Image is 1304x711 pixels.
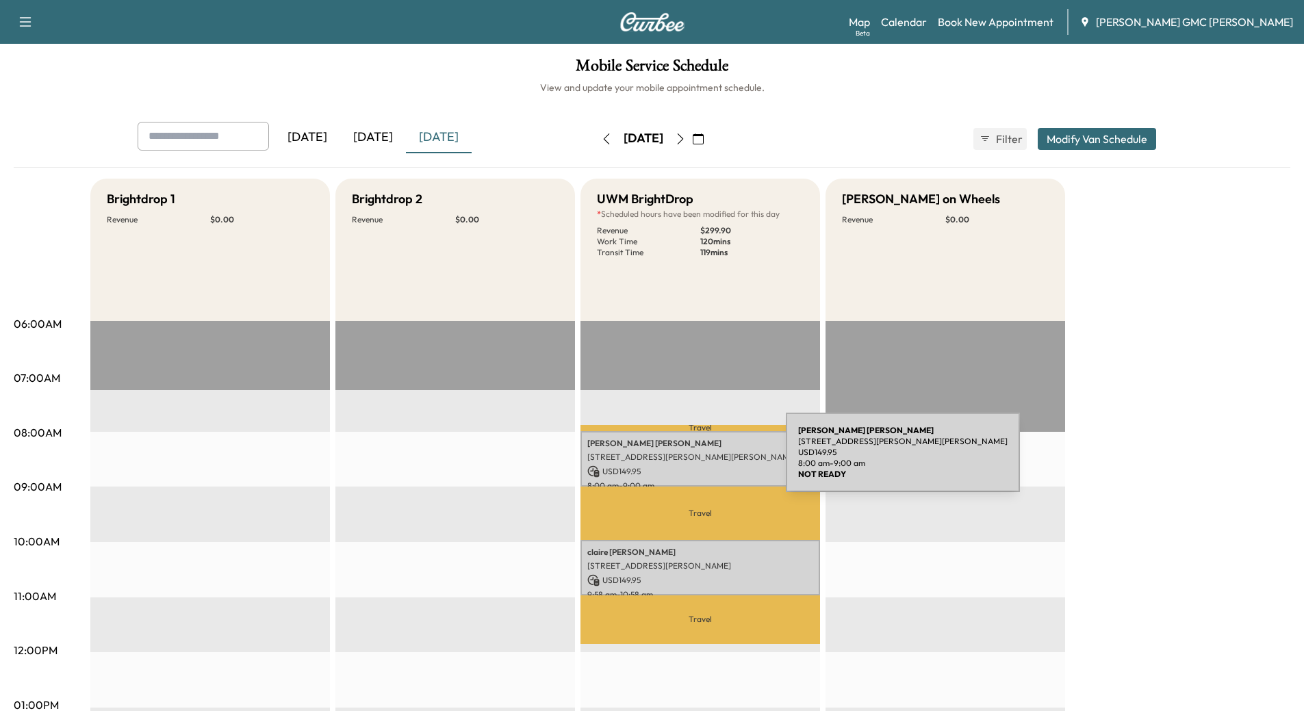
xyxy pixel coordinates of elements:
p: [PERSON_NAME] [PERSON_NAME] [587,438,813,449]
p: Transit Time [597,247,700,258]
p: 8:00 am - 9:00 am [587,480,813,491]
p: Revenue [597,225,700,236]
button: Filter [973,128,1027,150]
span: [PERSON_NAME] GMC [PERSON_NAME] [1096,14,1293,30]
p: Scheduled hours have been modified for this day [597,209,804,220]
p: Revenue [842,214,945,225]
p: 119 mins [700,247,804,258]
p: [STREET_ADDRESS][PERSON_NAME] [587,560,813,571]
p: 8:00 am - 9:00 am [798,458,1008,469]
b: [PERSON_NAME] [PERSON_NAME] [798,425,934,435]
h5: Brightdrop 2 [352,190,422,209]
div: [DATE] [406,122,472,153]
p: $ 0.00 [945,214,1049,225]
p: [STREET_ADDRESS][PERSON_NAME][PERSON_NAME] [587,452,813,463]
h5: [PERSON_NAME] on Wheels [842,190,1000,209]
p: 12:00PM [14,642,57,658]
p: USD 149.95 [587,465,813,478]
p: 9:58 am - 10:58 am [587,589,813,600]
div: Beta [856,28,870,38]
span: Filter [996,131,1021,147]
p: Revenue [352,214,455,225]
p: Travel [580,595,820,644]
a: Book New Appointment [938,14,1053,30]
h1: Mobile Service Schedule [14,57,1290,81]
p: Work Time [597,236,700,247]
h5: Brightdrop 1 [107,190,175,209]
p: Revenue [107,214,210,225]
p: $ 0.00 [210,214,314,225]
p: Travel [580,487,820,540]
h6: View and update your mobile appointment schedule. [14,81,1290,94]
a: MapBeta [849,14,870,30]
p: 09:00AM [14,478,62,495]
p: 08:00AM [14,424,62,441]
p: [STREET_ADDRESS][PERSON_NAME][PERSON_NAME] [798,436,1008,447]
p: USD 149.95 [798,447,1008,458]
img: Curbee Logo [619,12,685,31]
p: claire [PERSON_NAME] [587,547,813,558]
b: NOT READY [798,469,846,479]
p: USD 149.95 [587,574,813,586]
p: 06:00AM [14,315,62,332]
div: [DATE] [624,130,663,147]
h5: UWM BrightDrop [597,190,693,209]
a: Calendar [881,14,927,30]
p: Travel [580,425,820,431]
p: 120 mins [700,236,804,247]
p: $ 299.90 [700,225,804,236]
div: [DATE] [340,122,406,153]
p: 07:00AM [14,370,60,386]
p: $ 0.00 [455,214,559,225]
p: 10:00AM [14,533,60,550]
button: Modify Van Schedule [1038,128,1156,150]
div: [DATE] [274,122,340,153]
p: 11:00AM [14,588,56,604]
